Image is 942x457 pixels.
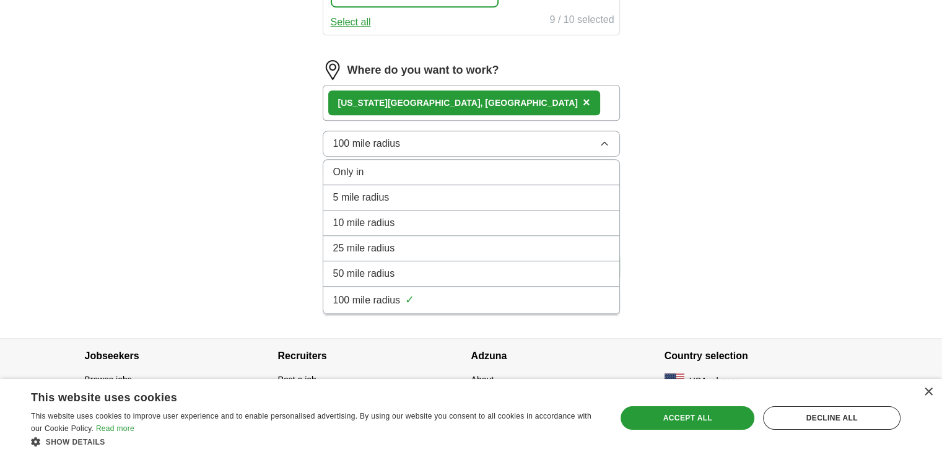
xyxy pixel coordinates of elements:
a: Read more, opens a new window [96,424,134,433]
div: [US_STATE][GEOGRAPHIC_DATA], [GEOGRAPHIC_DATA] [338,97,578,110]
span: ✓ [405,292,414,308]
button: Select all [331,15,371,30]
span: 50 mile radius [333,266,395,281]
h4: Country selection [665,339,858,373]
div: This website uses cookies [31,386,568,405]
span: 100 mile radius [333,136,401,151]
a: Post a job [278,375,316,385]
div: Close [923,388,933,397]
a: About [471,375,494,385]
button: 100 mile radius [323,131,620,157]
span: This website uses cookies to improve user experience and to enable personalised advertising. By u... [31,412,591,433]
div: Accept all [621,406,754,430]
button: × [583,94,590,112]
img: location.png [323,60,342,80]
span: Only in [333,165,364,180]
img: US flag [665,373,684,388]
div: 9 / 10 selected [549,12,614,30]
div: Show details [31,435,599,448]
span: USA [689,375,707,388]
div: Decline all [763,406,901,430]
span: 100 mile radius [333,293,401,308]
button: change [712,375,740,388]
span: Show details [46,438,105,446]
span: 10 mile radius [333,215,395,230]
label: Where do you want to work? [347,62,499,79]
span: × [583,95,590,109]
span: 5 mile radius [333,190,390,205]
span: 25 mile radius [333,241,395,256]
a: Browse jobs [85,375,132,385]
